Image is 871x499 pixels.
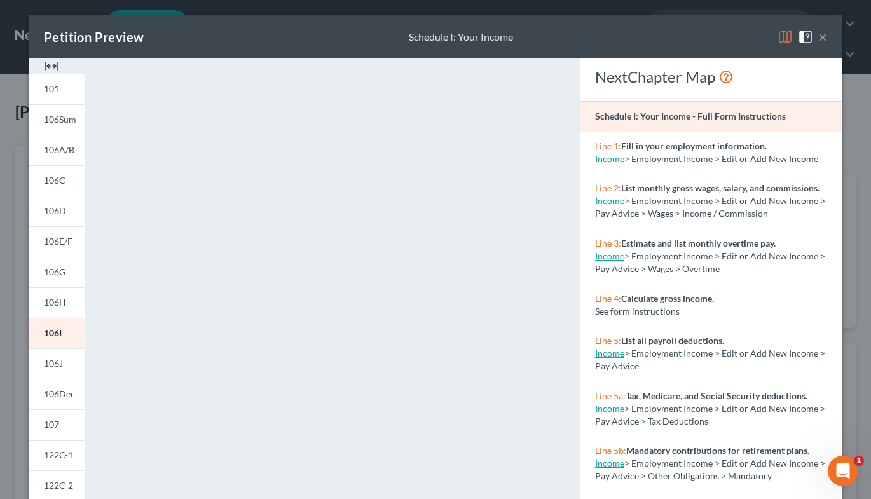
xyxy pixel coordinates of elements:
[595,153,624,164] a: Income
[44,205,66,216] span: 106D
[44,327,62,338] span: 106I
[29,257,85,287] a: 106G
[595,195,624,206] a: Income
[29,196,85,226] a: 106D
[44,28,144,46] div: Petition Preview
[595,111,786,121] strong: Schedule I: Your Income - Full Form Instructions
[44,236,72,247] span: 106E/F
[29,440,85,470] a: 122C-1
[854,456,864,466] span: 1
[29,104,85,135] a: 106Sum
[409,30,513,44] div: Schedule I: Your Income
[621,335,724,346] strong: List all payroll deductions.
[595,348,624,359] a: Income
[595,250,825,274] span: > Employment Income > Edit or Add New Income > Pay Advice > Wages > Overtime
[595,293,621,304] span: Line 4:
[44,388,75,399] span: 106Dec
[29,287,85,318] a: 106H
[44,297,66,308] span: 106H
[818,29,827,44] button: ×
[626,390,807,401] strong: Tax, Medicare, and Social Security deductions.
[595,67,827,87] div: NextChapter Map
[595,445,626,456] span: Line 5b:
[621,238,776,249] strong: Estimate and list monthly overtime pay.
[44,358,63,369] span: 106J
[828,456,858,486] iframe: Intercom live chat
[595,140,621,151] span: Line 1:
[626,445,809,456] strong: Mandatory contributions for retirement plans.
[44,83,59,94] span: 101
[621,182,820,193] strong: List monthly gross wages, salary, and commissions.
[44,449,73,460] span: 122C-1
[29,226,85,257] a: 106E/F
[44,266,65,277] span: 106G
[44,58,59,74] img: expand-e0f6d898513216a626fdd78e52531dac95497ffd26381d4c15ee2fc46db09dca.svg
[44,419,59,430] span: 107
[595,182,621,193] span: Line 2:
[44,114,76,125] span: 106Sum
[595,335,621,346] span: Line 5:
[29,318,85,348] a: 106I
[595,306,680,317] span: See form instructions
[621,293,714,304] strong: Calculate gross income.
[595,403,825,427] span: > Employment Income > Edit or Add New Income > Pay Advice > Tax Deductions
[29,74,85,104] a: 101
[44,480,73,491] span: 122C-2
[778,29,793,44] img: map-eea8200ae884c6f1103ae1953ef3d486a96c86aabb227e865a55264e3737af1f.svg
[595,238,621,249] span: Line 3:
[595,403,624,414] a: Income
[29,135,85,165] a: 106A/B
[595,348,825,371] span: > Employment Income > Edit or Add New Income > Pay Advice
[595,195,825,219] span: > Employment Income > Edit or Add New Income > Pay Advice > Wages > Income / Commission
[29,165,85,196] a: 106C
[798,29,813,44] img: help-close-5ba153eb36485ed6c1ea00a893f15db1cb9b99d6cae46e1a8edb6c62d00a1a76.svg
[29,409,85,440] a: 107
[595,250,624,261] a: Income
[621,140,767,151] strong: Fill in your employment information.
[44,175,65,186] span: 106C
[595,458,624,468] a: Income
[44,144,74,155] span: 106A/B
[29,379,85,409] a: 106Dec
[29,348,85,379] a: 106J
[595,458,825,481] span: > Employment Income > Edit or Add New Income > Pay Advice > Other Obligations > Mandatory
[624,153,818,164] span: > Employment Income > Edit or Add New Income
[595,390,626,401] span: Line 5a:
